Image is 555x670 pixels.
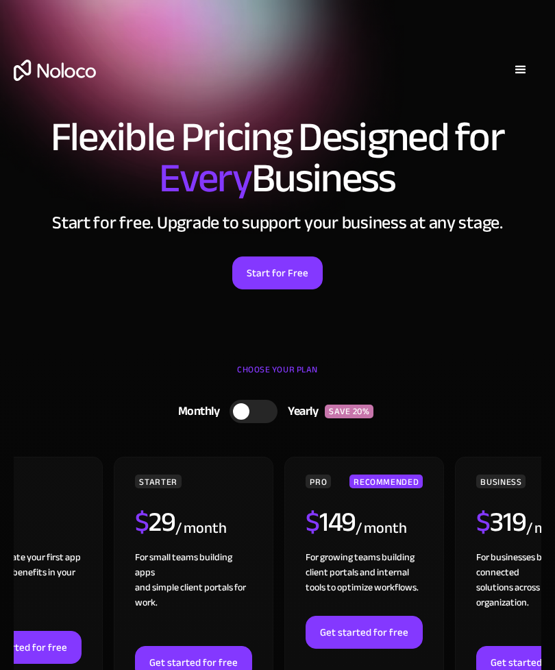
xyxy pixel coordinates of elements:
[306,496,319,548] span: $
[14,117,541,199] h1: Flexible Pricing Designed for Business
[306,550,423,616] div: For growing teams building client portals and internal tools to optimize workflows.
[476,496,490,548] span: $
[232,256,323,289] a: Start for Free
[306,616,423,649] a: Get started for free
[135,550,252,646] div: For small teams building apps and simple client portals for work. ‍
[135,496,149,548] span: $
[14,359,541,394] div: CHOOSE YOUR PLAN
[306,505,355,540] h2: 149
[277,401,325,422] div: Yearly
[476,505,526,540] h2: 319
[161,401,230,422] div: Monthly
[135,475,181,488] div: STARTER
[349,475,423,488] div: RECOMMENDED
[159,140,251,217] span: Every
[476,475,526,488] div: BUSINESS
[325,405,373,418] div: SAVE 20%
[500,49,541,91] div: menu
[14,60,96,81] a: home
[306,475,331,488] div: PRO
[356,518,407,540] div: / month
[175,518,227,540] div: / month
[135,505,175,540] h2: 29
[14,213,541,233] h2: Start for free. Upgrade to support your business at any stage.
